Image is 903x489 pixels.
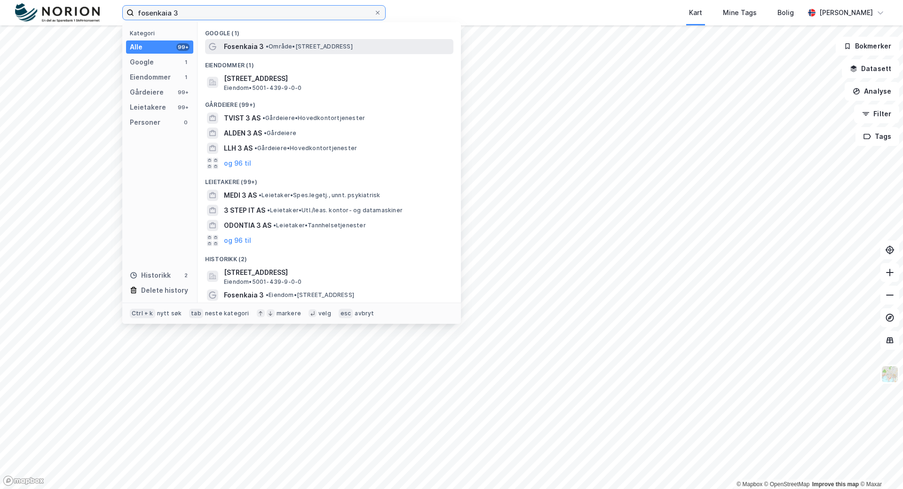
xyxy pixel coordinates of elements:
div: 99+ [176,104,190,111]
a: Improve this map [812,481,859,488]
div: velg [318,310,331,317]
span: Område • [STREET_ADDRESS] [266,43,353,50]
a: OpenStreetMap [764,481,810,488]
span: Gårdeiere [264,129,296,137]
span: Leietaker • Utl./leas. kontor- og datamaskiner [267,207,403,214]
span: • [254,144,257,152]
div: Ctrl + k [130,309,155,318]
div: neste kategori [205,310,249,317]
div: 1 [182,58,190,66]
span: Fosenkaia 3 [224,289,264,301]
span: [STREET_ADDRESS] [224,267,450,278]
span: ALDEN 3 AS [224,128,262,139]
button: og 96 til [224,235,251,246]
div: Alle [130,41,143,53]
div: nytt søk [157,310,182,317]
img: norion-logo.80e7a08dc31c2e691866.png [15,3,100,23]
div: Kontrollprogram for chat [856,444,903,489]
div: Google [130,56,154,68]
iframe: Chat Widget [856,444,903,489]
span: MEDI 3 AS [224,190,257,201]
a: Mapbox [737,481,762,488]
div: 1 [182,73,190,81]
span: • [262,114,265,121]
button: Datasett [842,59,899,78]
span: • [266,291,269,298]
div: 99+ [176,43,190,51]
span: • [259,192,261,199]
div: 0 [182,119,190,126]
button: Bokmerker [836,37,899,56]
input: Søk på adresse, matrikkel, gårdeiere, leietakere eller personer [134,6,374,20]
div: Eiendommer [130,72,171,83]
span: ODONTIA 3 AS [224,220,271,231]
button: og 96 til [224,158,251,169]
div: avbryt [355,310,374,317]
div: Leietakere (99+) [198,171,461,188]
span: • [273,222,276,229]
div: Historikk [130,270,171,281]
div: Google (1) [198,22,461,39]
div: Gårdeiere (99+) [198,94,461,111]
img: Z [881,365,899,383]
span: [STREET_ADDRESS] [224,73,450,84]
div: tab [189,309,203,318]
span: • [267,207,270,214]
div: [PERSON_NAME] [819,7,873,18]
span: Fosenkaia 3 [224,41,264,52]
div: Eiendommer (1) [198,54,461,71]
div: Mine Tags [723,7,757,18]
div: 99+ [176,88,190,96]
span: Eiendom • 5001-439-9-0-0 [224,84,301,92]
div: Historikk (2) [198,248,461,265]
span: Leietaker • Spes.legetj., unnt. psykiatrisk [259,192,380,199]
span: LLH 3 AS [224,143,253,154]
div: Personer [130,117,160,128]
button: Filter [854,104,899,123]
a: Mapbox homepage [3,475,44,486]
div: Bolig [777,7,794,18]
div: Gårdeiere [130,87,164,98]
span: • [264,129,267,136]
div: 2 [182,272,190,279]
span: • [266,43,269,50]
div: Kategori [130,30,193,37]
span: 3 STEP IT AS [224,205,265,216]
div: Leietakere [130,102,166,113]
button: Tags [855,127,899,146]
span: Eiendom • 5001-439-9-0-0 [224,278,301,286]
span: Gårdeiere • Hovedkontortjenester [254,144,357,152]
span: Leietaker • Tannhelsetjenester [273,222,366,229]
div: markere [277,310,301,317]
div: Delete history [141,285,188,296]
span: Gårdeiere • Hovedkontortjenester [262,114,365,122]
div: Kart [689,7,702,18]
div: esc [339,309,353,318]
span: Eiendom • [STREET_ADDRESS] [266,291,354,299]
span: TVIST 3 AS [224,112,261,124]
button: Analyse [845,82,899,101]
